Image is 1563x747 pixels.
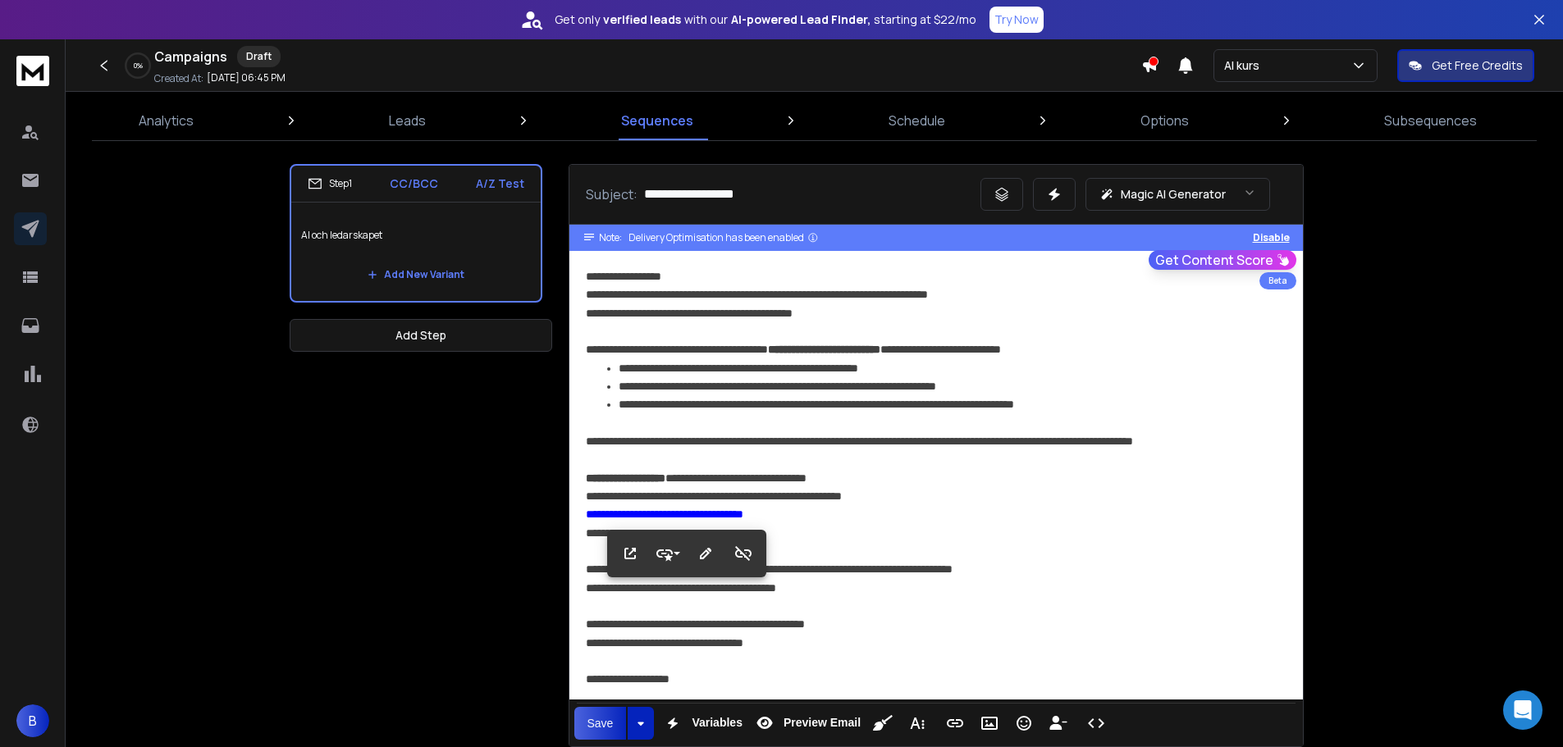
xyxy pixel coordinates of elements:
[1008,707,1040,740] button: Emoticons
[749,707,864,740] button: Preview Email
[476,175,524,192] p: A/Z Test
[1503,690,1542,730] div: Open Intercom Messenger
[1384,111,1477,130] p: Subsequences
[1131,101,1199,140] a: Options
[154,47,227,66] h1: Campaigns
[290,319,552,352] button: Add Step
[731,11,871,28] strong: AI-powered Lead Finder,
[1397,49,1534,82] button: Get Free Credits
[1081,707,1112,740] button: Code View
[603,11,681,28] strong: verified leads
[16,704,49,737] button: B
[1374,101,1487,140] a: Subsequences
[574,707,627,740] button: Save
[611,101,703,140] a: Sequences
[301,212,531,258] p: AI och ledarskapet
[728,537,759,570] button: Unlink
[879,101,955,140] a: Schedule
[16,56,49,86] img: logo
[154,72,203,85] p: Created At:
[1224,57,1266,74] p: AI kurs
[780,716,864,730] span: Preview Email
[1121,186,1226,203] p: Magic AI Generator
[379,101,436,140] a: Leads
[867,707,898,740] button: Clean HTML
[889,111,945,130] p: Schedule
[994,11,1039,28] p: Try Now
[1085,178,1270,211] button: Magic AI Generator
[690,537,721,570] button: Edit Link
[902,707,933,740] button: More Text
[134,61,143,71] p: 0 %
[237,46,281,67] div: Draft
[308,176,352,191] div: Step 1
[207,71,286,84] p: [DATE] 06:45 PM
[555,11,976,28] p: Get only with our starting at $22/mo
[657,707,746,740] button: Variables
[354,258,478,291] button: Add New Variant
[1140,111,1189,130] p: Options
[939,707,971,740] button: Insert Link (Ctrl+K)
[652,537,683,570] button: Style
[989,7,1044,33] button: Try Now
[974,707,1005,740] button: Insert Image (Ctrl+P)
[615,537,646,570] button: Open Link
[390,175,438,192] p: CC/BCC
[1432,57,1523,74] p: Get Free Credits
[1259,272,1296,289] div: Beta
[586,184,638,204] p: Subject:
[1253,231,1290,244] button: Disable
[1149,250,1296,270] button: Get Content Score
[290,164,542,303] li: Step1CC/BCCA/Z TestAI och ledarskapetAdd New Variant
[1043,707,1074,740] button: Insert Unsubscribe Link
[139,111,194,130] p: Analytics
[628,231,819,244] div: Delivery Optimisation has been enabled
[599,231,622,244] span: Note:
[129,101,203,140] a: Analytics
[688,716,746,730] span: Variables
[621,111,693,130] p: Sequences
[389,111,426,130] p: Leads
